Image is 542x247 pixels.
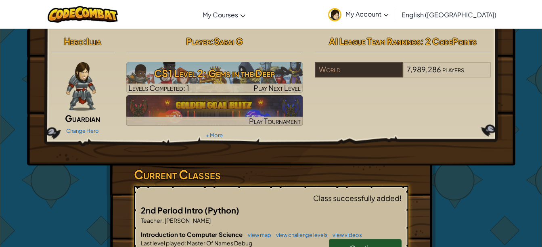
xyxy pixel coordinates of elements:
span: Guardian [65,113,100,124]
span: Sarai G [214,36,243,47]
span: Teacher [141,217,162,224]
a: My Courses [199,4,249,25]
a: Play Next Level [126,62,303,93]
a: Change Hero [66,128,99,134]
span: Player [186,36,211,47]
a: World7,989,286players [315,70,491,79]
span: Last level played [141,239,184,247]
span: players [442,65,464,74]
div: World [315,62,403,77]
span: AI League Team Rankings [329,36,421,47]
span: Introduction to Computer Science [141,230,244,238]
span: Levels Completed: 1 [128,83,189,92]
span: My Courses [203,10,238,19]
span: : [211,36,214,47]
span: Illia [86,36,101,47]
a: view videos [329,232,362,238]
h3: CS1 Level 2: Gems in the Deep [126,64,303,82]
a: My Account [324,2,393,27]
a: English ([GEOGRAPHIC_DATA]) [398,4,500,25]
span: 7,989,286 [407,65,441,74]
img: avatar [328,8,341,21]
span: : 2 CodePoints [421,36,477,47]
a: view map [244,232,271,238]
span: : [184,239,186,247]
img: CS1 Level 2: Gems in the Deep [126,62,303,93]
a: view challenge levels [272,232,328,238]
h3: Current Classes [134,165,408,184]
a: Play Tournament [126,95,303,126]
span: Play Next Level [253,83,301,92]
span: 2nd Period Intro [141,205,205,215]
img: CodeCombat logo [48,6,118,23]
span: [PERSON_NAME] [164,217,211,224]
span: (Python) [205,205,239,215]
a: + More [206,132,223,138]
div: Class successfully added! [141,192,402,204]
img: Golden Goal [126,95,303,126]
span: Play Tournament [249,116,301,126]
span: My Account [345,10,389,18]
img: guardian-pose.png [66,62,96,111]
span: Master Of Names Debug [186,239,252,247]
span: Hero [64,36,83,47]
span: : [162,217,164,224]
span: English ([GEOGRAPHIC_DATA]) [402,10,496,19]
span: : [83,36,86,47]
